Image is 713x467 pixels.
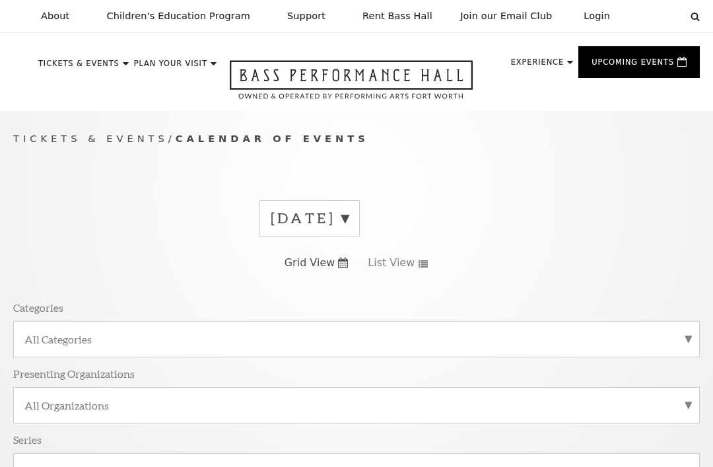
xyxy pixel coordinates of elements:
[592,59,674,73] p: Upcoming Events
[287,11,325,22] p: Support
[631,10,678,22] select: Select:
[285,256,335,270] span: Grid View
[176,133,369,144] span: Calendar of Events
[13,433,42,447] p: Series
[362,11,432,22] p: Rent Bass Hall
[24,332,689,346] label: All Categories
[368,256,415,270] span: List View
[38,60,119,75] p: Tickets & Events
[106,11,250,22] p: Children's Education Program
[13,367,135,380] p: Presenting Organizations
[41,11,69,22] p: About
[13,133,168,144] span: Tickets & Events
[271,208,349,229] label: [DATE]
[134,60,207,75] p: Plan Your Visit
[13,131,700,147] p: /
[13,301,63,314] p: Categories
[24,398,689,412] label: All Organizations
[511,59,564,73] p: Experience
